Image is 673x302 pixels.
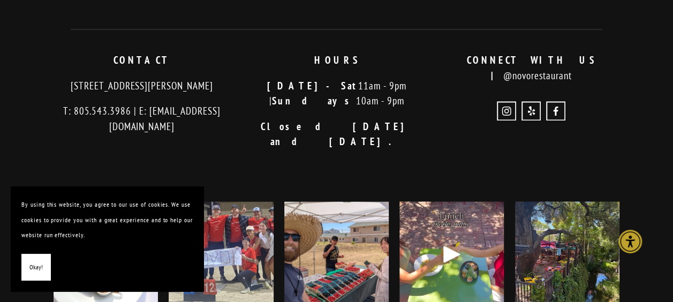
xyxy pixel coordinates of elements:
[271,94,356,107] strong: Sundays
[21,254,51,281] button: Okay!
[21,197,193,243] p: By using this website, you agree to our use of cookies. We use cookies to provide you with a grea...
[54,103,230,134] p: T: 805.543.3986 | E: [EMAIL_ADDRESS][DOMAIN_NAME]
[467,54,608,82] strong: CONNECT WITH US |
[521,101,541,120] a: Yelp
[546,101,565,120] a: Novo Restaurant and Lounge
[497,101,516,120] a: Instagram
[443,52,619,83] p: @novorestaurant
[439,241,465,267] div: Play
[29,260,43,275] span: Okay!
[261,120,424,148] strong: Closed [DATE] and [DATE].
[618,230,642,253] div: Accessibility Menu
[11,186,203,291] section: Cookie banner
[114,54,170,66] strong: CONTACT
[54,78,230,94] p: [STREET_ADDRESS][PERSON_NAME]
[314,54,359,66] strong: HOURS
[248,78,425,109] p: 11am - 9pm | 10am - 9pm
[267,79,358,92] strong: [DATE]-Sat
